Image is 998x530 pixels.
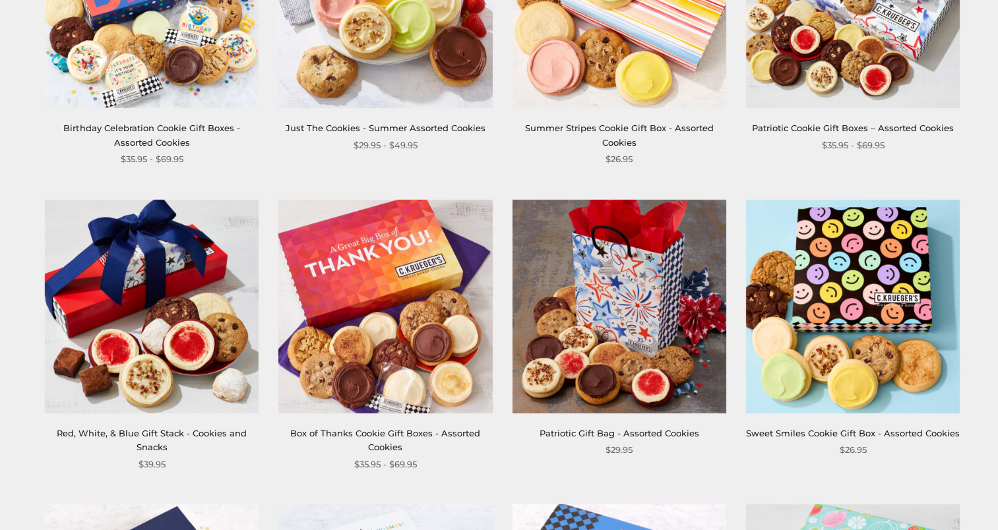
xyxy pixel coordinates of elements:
[138,457,165,471] span: $39.95
[354,138,418,152] span: $29.95 - $49.95
[45,199,259,413] img: Red, White, & Blue Gift Stack - Cookies and Snacks
[746,428,960,438] a: Sweet Smiles Cookie Gift Box - Assorted Cookies
[525,123,714,147] a: Summer Stripes Cookie Gift Box - Assorted Cookies
[354,457,417,471] span: $35.95 - $69.95
[606,443,633,457] span: $29.95
[606,152,633,166] span: $26.95
[752,123,954,133] a: Patriotic Cookie Gift Boxes – Assorted Cookies
[278,199,492,413] img: Box of Thanks Cookie Gift Boxes - Assorted Cookies
[63,123,239,147] a: Birthday Celebration Cookie Gift Boxes - Assorted Cookies
[512,199,726,413] img: Patriotic Gift Bag - Assorted Cookies
[746,199,960,413] img: Sweet Smiles Cookie Gift Box - Assorted Cookies
[540,428,699,438] a: Patriotic Gift Bag - Assorted Cookies
[290,428,480,452] a: Box of Thanks Cookie Gift Boxes - Assorted Cookies
[286,123,485,133] a: Just The Cookies - Summer Assorted Cookies
[120,152,183,166] span: $35.95 - $69.95
[839,443,866,457] span: $26.95
[821,138,884,152] span: $35.95 - $69.95
[57,428,247,452] a: Red, White, & Blue Gift Stack - Cookies and Snacks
